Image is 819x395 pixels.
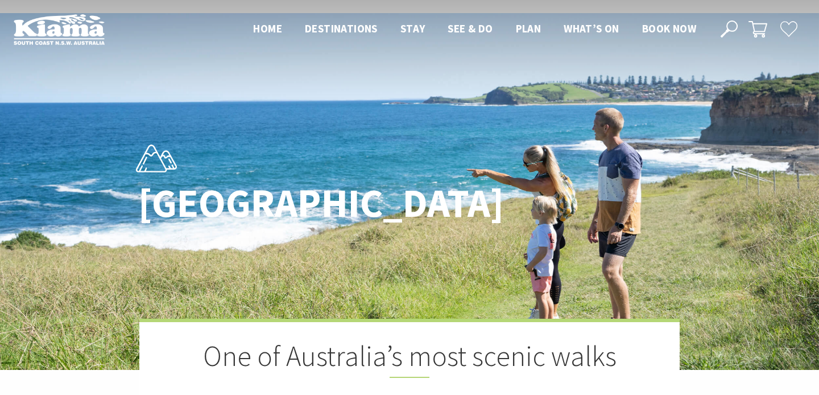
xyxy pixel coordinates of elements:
span: Stay [400,22,425,35]
span: See & Do [448,22,493,35]
img: Kiama Logo [14,14,105,45]
span: Destinations [305,22,378,35]
span: Book now [642,22,696,35]
h1: [GEOGRAPHIC_DATA] [138,182,460,225]
nav: Main Menu [242,20,708,39]
h2: One of Australia’s most scenic walks [196,339,623,378]
span: Plan [516,22,541,35]
span: What’s On [564,22,619,35]
span: Home [253,22,282,35]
